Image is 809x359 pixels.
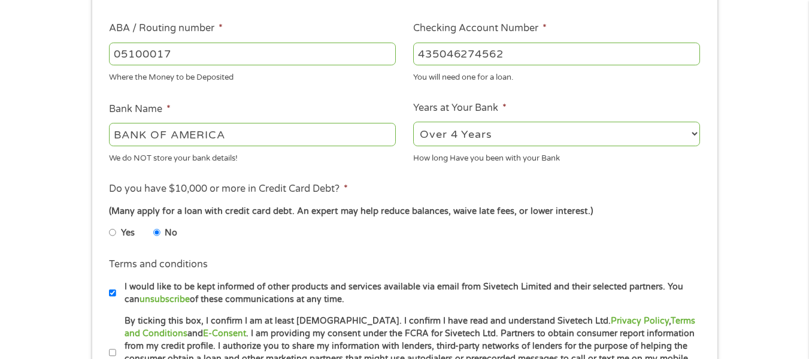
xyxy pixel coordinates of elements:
a: Terms and Conditions [125,316,695,339]
label: Terms and conditions [109,258,208,271]
input: 345634636 [413,43,700,65]
div: You will need one for a loan. [413,68,700,84]
a: Privacy Policy [611,316,669,326]
label: Checking Account Number [413,22,547,35]
a: unsubscribe [140,294,190,304]
input: 263177916 [109,43,396,65]
label: ABA / Routing number [109,22,223,35]
div: (Many apply for a loan with credit card debt. An expert may help reduce balances, waive late fees... [109,205,699,218]
div: We do NOT store your bank details! [109,148,396,164]
label: Years at Your Bank [413,102,507,114]
label: Bank Name [109,103,171,116]
label: Yes [121,227,135,240]
div: Where the Money to be Deposited [109,68,396,84]
div: How long Have you been with your Bank [413,148,700,164]
label: Do you have $10,000 or more in Credit Card Debt? [109,183,348,195]
label: No [165,227,177,240]
label: I would like to be kept informed of other products and services available via email from Sivetech... [116,280,704,306]
a: E-Consent [203,328,246,339]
